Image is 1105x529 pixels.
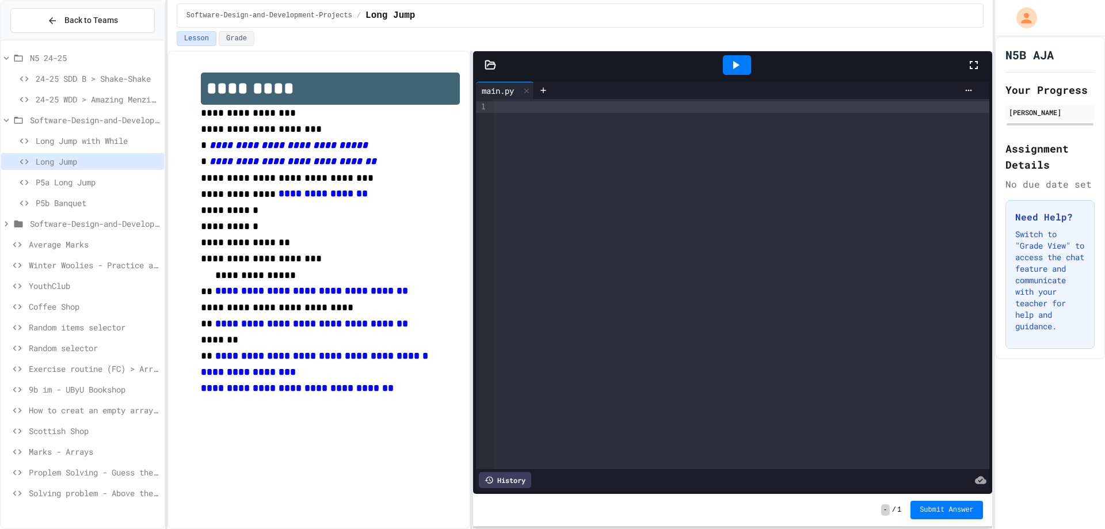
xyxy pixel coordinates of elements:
[29,342,159,354] span: Random selector
[36,135,159,147] span: Long Jump with While
[881,504,890,516] span: -
[29,300,159,313] span: Coffee Shop
[186,11,352,20] span: Software-Design-and-Development-Projects
[29,487,159,499] span: Solving problem - Above the average
[479,472,531,488] div: History
[476,101,487,113] div: 1
[29,466,159,478] span: Proplem Solving - Guess the Number
[910,501,983,519] button: Submit Answer
[1005,140,1095,173] h2: Assignment Details
[36,176,159,188] span: P5a Long Jump
[29,383,159,395] span: 9b im - UByU Bookshop
[36,93,159,105] span: 24-25 WDD > Amazing Menzies
[29,363,159,375] span: Exercise routine (FC) > Arrays
[892,505,896,515] span: /
[30,114,159,126] span: Software-Design-and-Development-Projects
[897,505,901,515] span: 1
[29,280,159,292] span: YouthClub
[1005,177,1095,191] div: No due date set
[29,425,159,437] span: Scottish Shop
[64,14,118,26] span: Back to Teams
[476,85,520,97] div: main.py
[29,238,159,250] span: Average Marks
[36,197,159,209] span: P5b Banquet
[10,8,155,33] button: Back to Teams
[920,505,974,515] span: Submit Answer
[1005,82,1095,98] h2: Your Progress
[30,218,159,230] span: Software-Design-and-Development
[1015,229,1085,332] p: Switch to "Grade View" to access the chat feature and communicate with your teacher for help and ...
[29,259,159,271] span: Winter Woolies - Practice assessment
[365,9,415,22] span: Long Jump
[30,52,159,64] span: N5 24-25
[1005,47,1054,63] h1: N5B AJA
[219,31,254,46] button: Grade
[177,31,216,46] button: Lesson
[476,82,534,99] div: main.py
[36,155,159,168] span: Long Jump
[36,73,159,85] span: 24-25 SDD B > Shake-Shake
[29,321,159,333] span: Random items selector
[1004,5,1040,31] div: My Account
[1015,210,1085,224] h3: Need Help?
[29,446,159,458] span: Marks - Arrays
[357,11,361,20] span: /
[1009,107,1091,117] div: [PERSON_NAME]
[29,404,159,416] span: How to creat an empty array and add items to it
